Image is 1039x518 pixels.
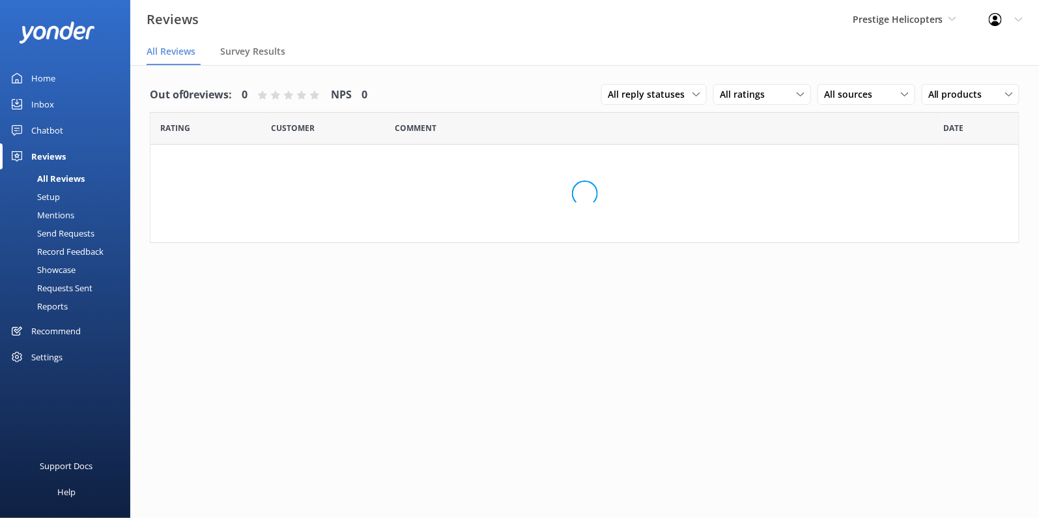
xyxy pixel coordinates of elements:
a: Mentions [8,206,130,224]
span: Question [395,122,436,134]
a: Send Requests [8,224,130,242]
h4: 0 [242,87,248,104]
a: Showcase [8,261,130,279]
h4: Out of 0 reviews: [150,87,232,104]
a: Requests Sent [8,279,130,297]
a: All Reviews [8,169,130,188]
span: Date [271,122,315,134]
div: Record Feedback [8,242,104,261]
div: Chatbot [31,117,63,143]
a: Reports [8,297,130,315]
div: Send Requests [8,224,94,242]
span: Date [160,122,190,134]
img: yonder-white-logo.png [20,22,94,43]
h3: Reviews [147,9,199,30]
div: Showcase [8,261,76,279]
div: Mentions [8,206,74,224]
span: All ratings [720,87,773,102]
span: Date [944,122,964,134]
div: Requests Sent [8,279,93,297]
span: Survey Results [220,45,285,58]
div: Help [57,479,76,505]
span: All products [928,87,990,102]
div: All Reviews [8,169,85,188]
span: All Reviews [147,45,195,58]
h4: 0 [362,87,367,104]
div: Inbox [31,91,54,117]
div: Settings [31,344,63,370]
div: Setup [8,188,60,206]
div: Reports [8,297,68,315]
div: Support Docs [40,453,93,479]
span: All sources [824,87,880,102]
div: Home [31,65,55,91]
a: Setup [8,188,130,206]
h4: NPS [331,87,352,104]
div: Reviews [31,143,66,169]
span: All reply statuses [608,87,692,102]
div: Recommend [31,318,81,344]
a: Record Feedback [8,242,130,261]
span: Prestige Helicopters [853,13,943,25]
